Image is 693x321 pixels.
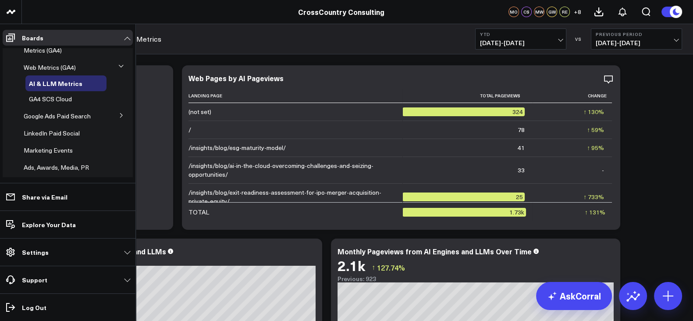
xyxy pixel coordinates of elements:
span: + 8 [574,9,581,15]
a: Web Metrics (GA4) [24,64,76,71]
p: Log Out [22,304,46,311]
div: Previous: 923 [338,275,614,282]
div: (not set) [188,107,211,116]
div: ↑ 130% [583,107,604,116]
div: /insights/blog/esg-maturity-model/ [188,143,286,152]
span: Marketing Events [24,146,73,154]
div: TOTAL [188,208,209,217]
a: AI & LLM Metrics [29,80,82,87]
button: YTD[DATE]-[DATE] [475,29,566,50]
div: RE [559,7,570,17]
span: 127.74% [377,263,405,272]
div: VS [571,36,586,42]
p: Explore Your Data [22,221,76,228]
a: Ads, Awards, Media, PR [24,164,89,171]
div: /insights/blog/ai-in-the-cloud-overcoming-challenges-and-seizing-opportunities/ [188,161,394,179]
div: 1.73k [402,208,526,217]
span: Google Ads Paid Search [24,112,91,120]
div: MO [508,7,519,17]
span: [DATE] - [DATE] [480,39,562,46]
a: GA4 SCS Cloud [29,96,72,103]
div: MW [534,7,544,17]
div: CS [521,7,532,17]
a: Google Ads Paid Search [24,113,91,120]
div: 324 [402,107,525,116]
div: ↑ 59% [587,125,604,134]
span: [DATE] - [DATE] [596,39,677,46]
p: Share via Email [22,193,68,200]
a: LinkedIn Paid Social [24,130,80,137]
div: ↑ 95% [587,143,604,152]
span: Ads, Awards, Media, PR [24,163,89,171]
a: Marketing Events [24,147,73,154]
span: AI & LLM Metrics [29,79,82,88]
a: Solution & Audience Metrics (GA4) [24,40,96,54]
span: LinkedIn Paid Social [24,129,80,137]
p: Support [22,276,47,283]
span: GA4 SCS Cloud [29,95,72,103]
div: 25 [402,193,525,201]
div: 33 [518,166,525,175]
div: Web Pages by AI Pageviews [188,73,284,83]
span: ↑ [372,262,375,273]
b: YTD [480,32,562,37]
span: Web Metrics (GA4) [24,63,76,71]
div: 41 [518,143,525,152]
div: ↑ 733% [583,193,604,201]
div: - [602,166,604,175]
p: Settings [22,249,49,256]
p: Boards [22,34,43,41]
div: Monthly Pageviews from AI Engines and LLMs Over Time [338,246,532,256]
b: Previous Period [596,32,677,37]
a: CrossCountry Consulting [298,7,384,17]
div: 78 [518,125,525,134]
button: +8 [572,7,583,17]
th: Change [533,89,612,103]
th: Landing Page [188,89,402,103]
th: Total Pageviews [402,89,533,103]
a: Log Out [3,300,133,315]
div: /insights/blog/exit-readiness-assessment-for-ipo-merger-acquisition-private-equity/ [188,188,394,206]
div: GW [547,7,557,17]
button: Previous Period[DATE]-[DATE] [591,29,682,50]
div: ↑ 131% [585,208,605,217]
div: 2.1k [338,257,365,273]
a: AskCorral [536,282,612,310]
div: / [188,125,191,134]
